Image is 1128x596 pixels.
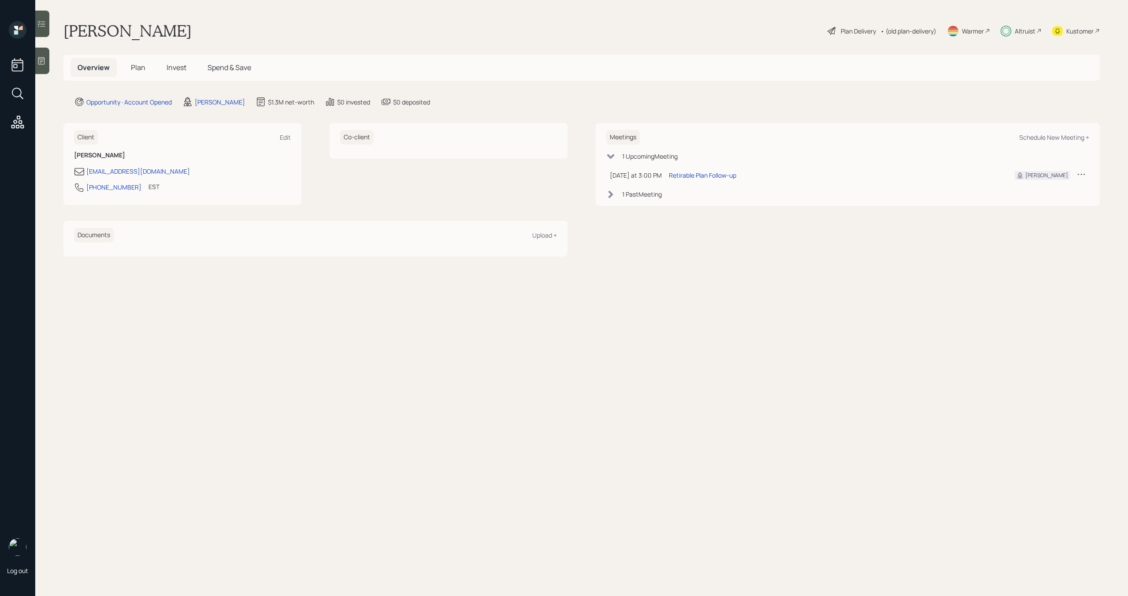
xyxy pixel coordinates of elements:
[86,183,141,192] div: [PHONE_NUMBER]
[337,97,370,107] div: $0 invested
[610,171,662,180] div: [DATE] at 3:00 PM
[268,97,314,107] div: $1.3M net-worth
[1066,26,1094,36] div: Kustomer
[532,231,557,239] div: Upload +
[208,63,251,72] span: Spend & Save
[1015,26,1035,36] div: Altruist
[167,63,186,72] span: Invest
[195,97,245,107] div: [PERSON_NAME]
[669,171,736,180] div: Retirable Plan Follow-up
[131,63,145,72] span: Plan
[63,21,192,41] h1: [PERSON_NAME]
[86,97,172,107] div: Opportunity · Account Opened
[74,130,98,145] h6: Client
[1025,171,1068,179] div: [PERSON_NAME]
[86,167,190,176] div: [EMAIL_ADDRESS][DOMAIN_NAME]
[9,538,26,556] img: michael-russo-headshot.png
[7,566,28,575] div: Log out
[606,130,640,145] h6: Meetings
[880,26,936,36] div: • (old plan-delivery)
[340,130,374,145] h6: Co-client
[1019,133,1089,142] div: Schedule New Meeting +
[622,190,662,199] div: 1 Past Meeting
[393,97,430,107] div: $0 deposited
[841,26,876,36] div: Plan Delivery
[78,63,110,72] span: Overview
[148,182,160,191] div: EST
[962,26,984,36] div: Warmer
[622,152,678,161] div: 1 Upcoming Meeting
[74,228,114,242] h6: Documents
[280,133,291,142] div: Edit
[74,152,291,159] h6: [PERSON_NAME]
